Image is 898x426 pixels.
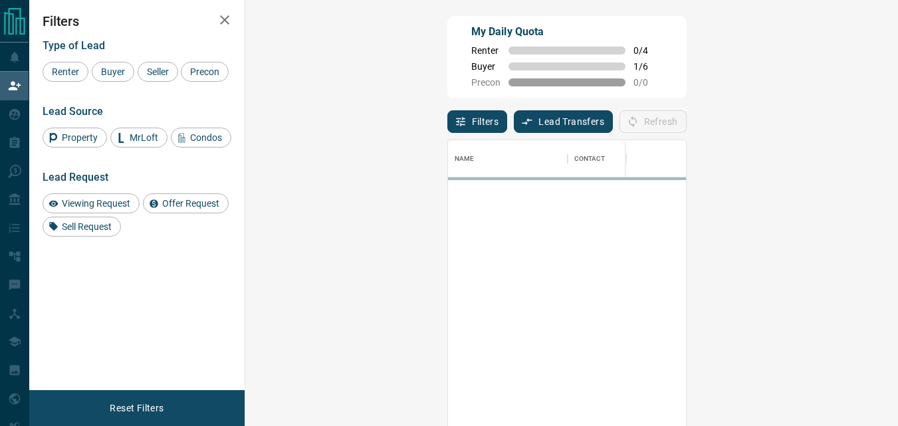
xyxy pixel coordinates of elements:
div: Precon [181,62,229,82]
button: Filters [447,110,508,133]
button: Lead Transfers [514,110,613,133]
span: Precon [185,66,224,77]
span: Renter [471,45,501,56]
div: Sell Request [43,217,121,237]
span: MrLoft [125,132,163,143]
div: Contact [574,140,606,177]
div: Buyer [92,62,134,82]
span: Sell Request [57,221,116,232]
button: Reset Filters [101,397,172,419]
span: 1 / 6 [633,61,663,72]
span: Offer Request [158,198,224,209]
div: Offer Request [143,193,229,213]
span: Lead Source [43,105,103,118]
div: Viewing Request [43,193,140,213]
div: Renter [43,62,88,82]
div: Property [43,128,107,148]
div: Seller [138,62,178,82]
span: Buyer [471,61,501,72]
div: MrLoft [110,128,168,148]
span: Buyer [96,66,130,77]
span: Precon [471,77,501,88]
div: Contact [568,140,674,177]
span: Renter [47,66,84,77]
span: 0 / 4 [633,45,663,56]
span: Viewing Request [57,198,135,209]
div: Name [455,140,475,177]
span: Seller [142,66,173,77]
span: Type of Lead [43,39,105,52]
span: Lead Request [43,171,108,183]
h2: Filters [43,13,231,29]
div: Name [448,140,568,177]
span: Property [57,132,102,143]
span: 0 / 0 [633,77,663,88]
p: My Daily Quota [471,24,663,40]
span: Condos [185,132,227,143]
div: Condos [171,128,231,148]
